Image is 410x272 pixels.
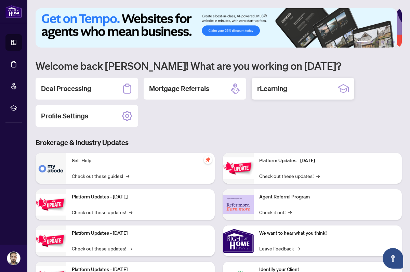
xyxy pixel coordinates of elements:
span: → [296,245,300,252]
a: Check out these guides!→ [72,172,129,180]
span: → [129,208,132,216]
button: 6 [392,41,395,43]
h2: rLearning [257,84,287,93]
img: Platform Updates - July 21, 2025 [36,230,66,251]
h2: Mortgage Referrals [149,84,209,93]
p: Platform Updates - [DATE] [72,193,209,201]
p: Self-Help [72,157,209,165]
span: pushpin [204,156,212,164]
button: 1 [357,41,368,43]
span: → [129,245,132,252]
img: Profile Icon [7,252,20,265]
button: Open asap [383,248,403,269]
button: 4 [381,41,384,43]
button: 3 [376,41,379,43]
h1: Welcome back [PERSON_NAME]! What are you working on [DATE]? [36,59,402,72]
img: We want to hear what you think! [223,225,254,256]
button: 2 [370,41,373,43]
h2: Profile Settings [41,111,88,121]
a: Check out these updates!→ [72,245,132,252]
h3: Brokerage & Industry Updates [36,138,402,147]
a: Leave Feedback→ [259,245,300,252]
a: Check out these updates!→ [72,208,132,216]
span: → [288,208,292,216]
img: Self-Help [36,153,66,184]
h2: Deal Processing [41,84,91,93]
img: Platform Updates - June 23, 2025 [223,157,254,179]
img: logo [5,5,22,18]
p: We want to hear what you think! [259,230,397,237]
p: Platform Updates - [DATE] [259,157,397,165]
img: Slide 0 [36,8,397,48]
img: Agent Referral Program [223,195,254,214]
img: Platform Updates - September 16, 2025 [36,194,66,215]
span: → [126,172,129,180]
p: Agent Referral Program [259,193,397,201]
p: Platform Updates - [DATE] [72,230,209,237]
span: → [316,172,320,180]
a: Check it out!→ [259,208,292,216]
button: 5 [387,41,389,43]
a: Check out these updates!→ [259,172,320,180]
